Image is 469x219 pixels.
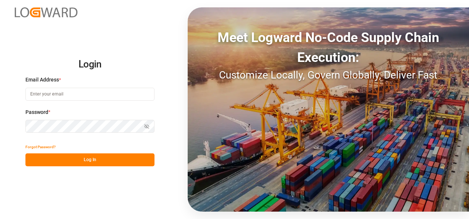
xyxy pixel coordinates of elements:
div: Meet Logward No-Code Supply Chain Execution: [188,28,469,67]
button: Log In [25,153,154,166]
img: Logward_new_orange.png [15,7,77,17]
h2: Login [25,53,154,76]
button: Forgot Password? [25,140,56,153]
div: Customize Locally, Govern Globally, Deliver Fast [188,67,469,83]
span: Email Address [25,76,59,84]
span: Password [25,108,48,116]
input: Enter your email [25,88,154,101]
